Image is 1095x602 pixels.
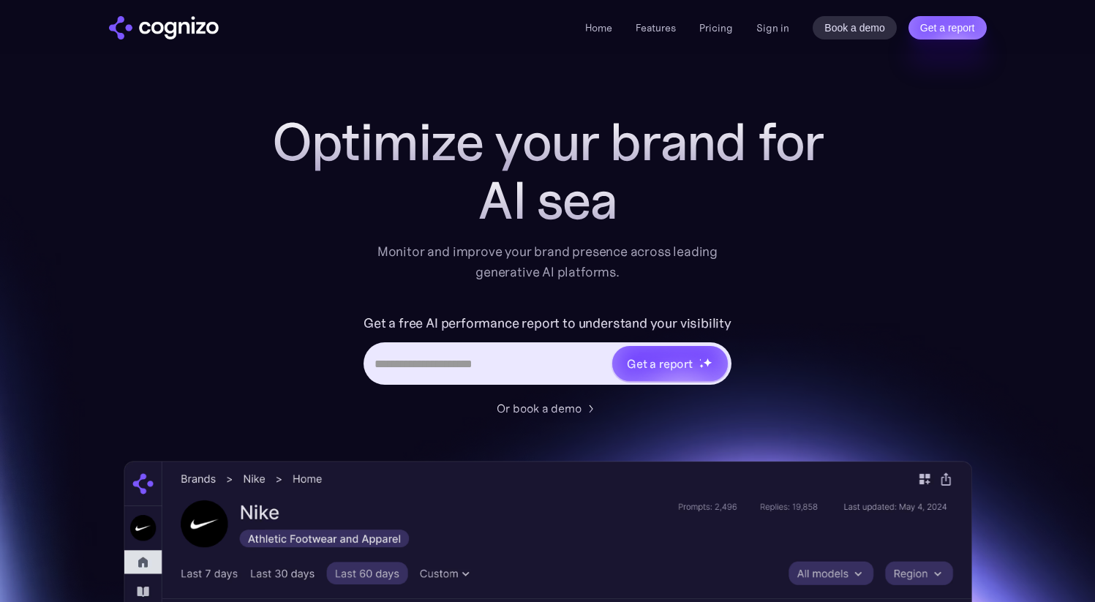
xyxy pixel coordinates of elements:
h1: Optimize your brand for [255,113,840,171]
a: Book a demo [813,16,897,39]
img: cognizo logo [109,16,219,39]
a: Home [585,21,612,34]
img: star [703,358,712,367]
img: star [699,364,704,369]
div: Get a report [627,355,693,372]
img: star [699,358,701,361]
div: Or book a demo [497,399,582,417]
a: home [109,16,219,39]
form: Hero URL Input Form [364,312,731,392]
a: Features [636,21,676,34]
div: AI sea [255,171,840,230]
a: Pricing [699,21,733,34]
label: Get a free AI performance report to understand your visibility [364,312,731,335]
a: Get a reportstarstarstar [611,345,729,383]
div: Monitor and improve your brand presence across leading generative AI platforms. [368,241,728,282]
a: Or book a demo [497,399,599,417]
a: Get a report [908,16,987,39]
a: Sign in [756,19,789,37]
